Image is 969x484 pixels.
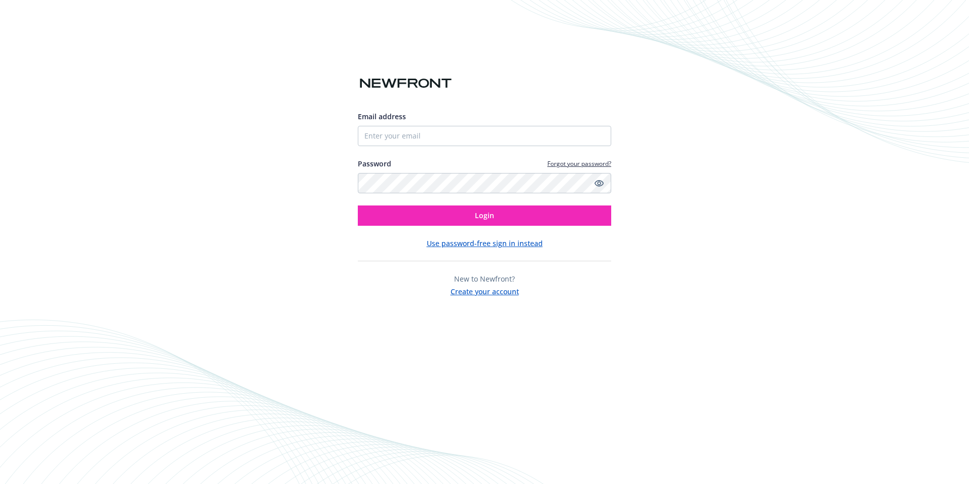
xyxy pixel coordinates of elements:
[475,211,494,220] span: Login
[358,173,611,193] input: Enter your password
[358,75,454,92] img: Newfront logo
[427,238,543,249] button: Use password-free sign in instead
[454,274,515,284] span: New to Newfront?
[358,126,611,146] input: Enter your email
[547,159,611,168] a: Forgot your password?
[358,205,611,226] button: Login
[358,112,406,121] span: Email address
[451,284,519,297] button: Create your account
[358,158,391,169] label: Password
[593,177,605,189] a: Show password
